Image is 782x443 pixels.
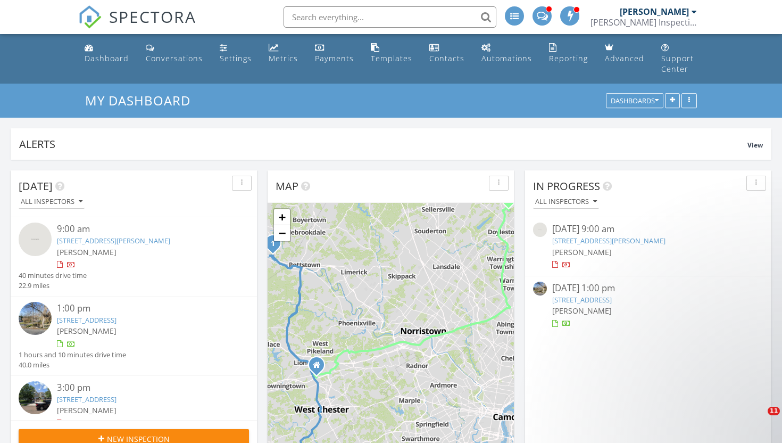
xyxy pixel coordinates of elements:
div: Dashboards [611,97,659,105]
span: SPECTORA [109,5,196,28]
a: Conversations [142,38,207,69]
a: 9:00 am [STREET_ADDRESS][PERSON_NAME] [PERSON_NAME] 40 minutes drive time 22.9 miles [19,223,249,291]
a: Zoom in [274,209,290,225]
div: 3:00 pm [57,381,230,395]
div: Homer Inspection Services [590,17,697,28]
a: Payments [311,38,358,69]
div: 40 minutes drive time [19,270,87,281]
a: Reporting [545,38,592,69]
div: Settings [220,53,252,63]
span: View [747,141,763,150]
a: 1:00 pm [STREET_ADDRESS] [PERSON_NAME] 1 hours and 10 minutes drive time 40.0 miles [19,302,249,370]
a: Contacts [425,38,469,69]
img: streetview [19,302,52,335]
span: In Progress [533,179,600,193]
span: [PERSON_NAME] [57,405,117,415]
a: Settings [215,38,256,69]
button: All Inspectors [533,195,599,209]
button: Dashboards [606,94,663,109]
div: 4616 Old Oak Rd, Doylestown, PA 18902 [509,198,515,204]
div: Advanced [605,53,644,63]
div: 40.0 miles [19,360,126,370]
a: Support Center [657,38,702,79]
div: Payments [315,53,354,63]
img: streetview [533,282,547,296]
div: Metrics [269,53,298,63]
a: [STREET_ADDRESS] [57,395,117,404]
a: Advanced [601,38,648,69]
div: Contacts [429,53,464,63]
a: [STREET_ADDRESS] [552,295,612,305]
span: [PERSON_NAME] [57,326,117,336]
img: streetview [19,381,52,414]
div: Dashboard [85,53,129,63]
a: Templates [367,38,417,69]
input: Search everything... [284,6,496,28]
button: All Inspectors [19,195,85,209]
div: 1:00 pm [57,302,230,315]
span: [PERSON_NAME] [57,247,117,257]
div: Templates [371,53,412,63]
i: 1 [271,240,275,248]
img: streetview [533,223,547,236]
a: [STREET_ADDRESS][PERSON_NAME] [57,236,170,245]
img: The Best Home Inspection Software - Spectora [78,5,102,29]
a: Metrics [264,38,302,69]
a: SPECTORA [78,14,196,37]
img: streetview [19,223,52,256]
div: [DATE] 9:00 am [552,223,744,236]
span: [PERSON_NAME] [552,247,612,257]
span: 11 [768,407,780,415]
a: [STREET_ADDRESS] [57,315,117,325]
a: My Dashboard [85,92,199,109]
div: All Inspectors [21,198,82,206]
a: [STREET_ADDRESS][PERSON_NAME] [552,236,665,245]
div: Alerts [19,137,747,151]
div: 22.9 miles [19,281,87,291]
div: Support Center [661,53,694,74]
a: Zoom out [274,225,290,241]
div: Automations [481,53,532,63]
a: Automations (Advanced) [477,38,536,69]
div: 9:00 am [57,223,230,236]
a: Dashboard [80,38,133,69]
div: Conversations [146,53,203,63]
span: Map [276,179,298,193]
div: 501 York Rd, Atglen PA 19310 [317,365,323,371]
iframe: Intercom live chat [746,407,771,432]
div: All Inspectors [535,198,597,206]
div: 1131 Benjamin Franklin Hwy W, Douglassville, PA 19518 [273,243,279,249]
div: Reporting [549,53,588,63]
span: [PERSON_NAME] [552,306,612,316]
a: [DATE] 9:00 am [STREET_ADDRESS][PERSON_NAME] [PERSON_NAME] [533,223,763,270]
div: [DATE] 1:00 pm [552,282,744,295]
div: [PERSON_NAME] [620,6,689,17]
a: [DATE] 1:00 pm [STREET_ADDRESS] [PERSON_NAME] [533,282,763,329]
div: 1 hours and 10 minutes drive time [19,350,126,360]
span: [DATE] [19,179,53,193]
